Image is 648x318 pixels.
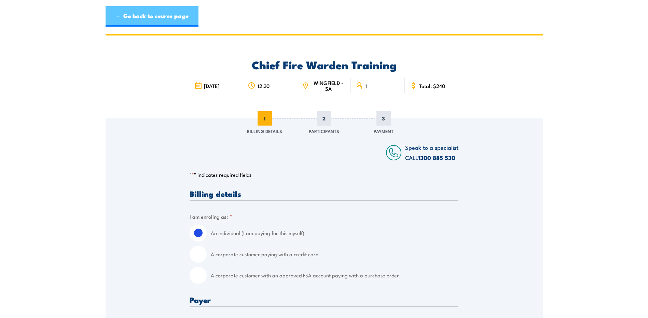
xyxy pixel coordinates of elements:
[190,60,458,69] h2: Chief Fire Warden Training
[190,296,458,304] h3: Payer
[211,267,458,284] label: A corporate customer with an approved FSA account paying with a purchase order
[247,128,282,134] span: Billing Details
[190,190,458,198] h3: Billing details
[317,111,331,126] span: 2
[258,111,272,126] span: 1
[309,128,339,134] span: Participants
[106,6,198,27] a: ← Go back to course page
[190,213,232,220] legend: I am enroling as:
[418,153,455,162] a: 1300 885 530
[211,246,458,263] label: A corporate customer paying with a credit card
[204,83,220,89] span: [DATE]
[365,83,367,89] span: 1
[405,143,458,162] span: Speak to a specialist CALL
[311,80,346,91] span: WINGFIELD - SA
[419,83,445,89] span: Total: $240
[374,128,394,134] span: Payment
[376,111,391,126] span: 3
[211,225,458,242] label: An individual (I am paying for this myself)
[258,83,270,89] span: 12:30
[190,171,458,178] p: " " indicates required fields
